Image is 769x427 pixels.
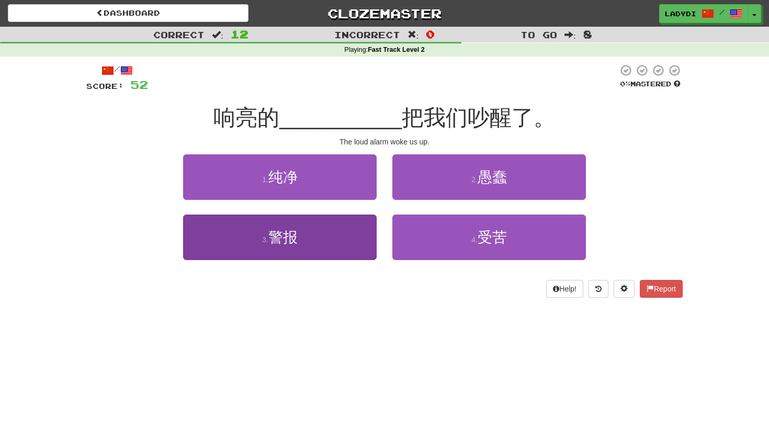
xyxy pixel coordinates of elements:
span: 0 % [620,80,630,88]
small: 2 . [471,175,478,184]
strong: Fast Track Level 2 [368,46,425,53]
span: : [564,30,576,39]
button: 3.警报 [183,215,377,260]
button: 2.愚蠢 [392,154,586,200]
span: __________ [279,105,402,130]
span: 52 [130,78,148,91]
a: LadyDi / [659,4,748,23]
span: : [408,30,419,39]
button: 1.纯净 [183,154,377,200]
div: Mastered [618,80,683,89]
span: 12 [231,28,248,40]
span: Incorrect [334,29,400,40]
div: / [86,64,148,77]
span: 0 [426,28,435,40]
small: 3 . [262,235,268,244]
span: 响亮的 [213,105,279,130]
span: LadyDi [665,9,696,18]
span: 受苦 [478,229,507,245]
button: Report [640,280,683,298]
div: The loud alarm woke us up. [86,137,683,147]
button: Help! [546,280,583,298]
a: Clozemaster [264,4,505,23]
span: 8 [583,28,592,40]
span: 把我们吵醒了。 [402,105,556,130]
span: : [212,30,223,39]
span: 警报 [268,229,298,245]
button: Round history (alt+y) [589,280,608,298]
span: 纯净 [268,169,298,185]
a: Dashboard [8,4,248,22]
span: Correct [153,29,205,40]
span: / [719,8,725,16]
span: Score: [86,82,124,91]
span: To go [521,29,557,40]
small: 4 . [471,235,478,244]
button: 4.受苦 [392,215,586,260]
span: 愚蠢 [478,169,507,185]
small: 1 . [262,175,268,184]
